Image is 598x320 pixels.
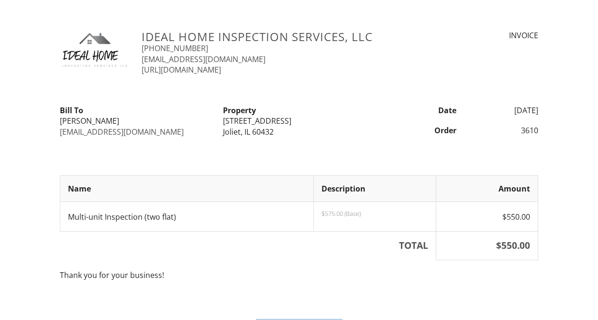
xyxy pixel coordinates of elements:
[142,64,221,75] a: [URL][DOMAIN_NAME]
[436,175,538,202] th: Amount
[60,175,314,202] th: Name
[142,43,208,53] a: [PHONE_NUMBER]
[223,116,375,126] div: [STREET_ADDRESS]
[321,210,428,217] p: $575.00 (Base)
[142,30,416,43] h3: Ideal Home Inspection Services, LLC
[381,125,463,136] div: Order
[427,30,538,41] div: INVOICE
[223,127,375,137] div: Joliet, IL 60432
[314,175,436,202] th: Description
[60,105,83,116] strong: Bill To
[60,202,314,232] td: Multi-unit Inspection (two flat)
[462,125,544,136] div: 3610
[462,105,544,116] div: [DATE]
[60,30,130,70] img: Color_logo_with_background.png
[142,54,266,64] a: [EMAIL_ADDRESS][DOMAIN_NAME]
[381,105,463,116] div: Date
[223,105,256,116] strong: Property
[60,270,538,280] p: Thank you for your business!
[60,116,211,126] div: [PERSON_NAME]
[60,232,436,260] th: TOTAL
[436,232,538,260] th: $550.00
[436,202,538,232] td: $550.00
[60,127,184,137] a: [EMAIL_ADDRESS][DOMAIN_NAME]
